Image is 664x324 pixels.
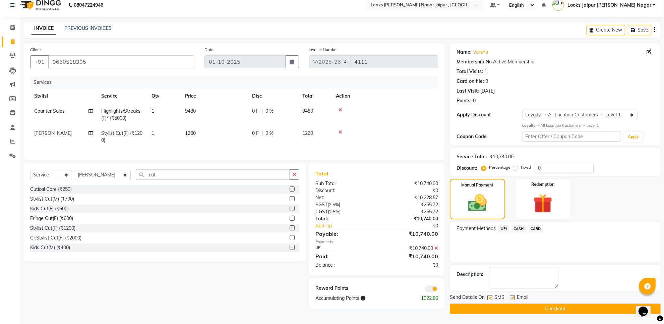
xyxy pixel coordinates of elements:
[485,78,488,85] div: 0
[377,230,443,238] div: ₹10,740.00
[265,130,274,137] span: 0 %
[315,170,331,177] span: Total
[521,164,531,170] label: Fixed
[480,88,495,95] div: [DATE]
[310,245,377,252] div: UPI
[498,225,509,232] span: UPI
[309,47,338,53] label: Invoice Number
[624,132,643,142] button: Apply
[377,252,443,260] div: ₹10,740.00
[457,153,487,160] div: Service Total:
[523,123,540,128] strong: Loyalty →
[310,194,377,201] div: Net:
[517,294,528,302] span: Email
[450,294,485,302] span: Send Details On
[457,133,522,140] div: Coupon Code
[457,271,483,278] div: Description:
[511,225,526,232] span: CASH
[332,89,438,104] th: Action
[30,89,97,104] th: Stylist
[252,130,259,137] span: 0 F
[329,209,339,214] span: 2.5%
[298,89,332,104] th: Total
[457,165,477,172] div: Discount:
[48,55,194,68] input: Search by Name/Mobile/Email/Code
[377,180,443,187] div: ₹10,740.00
[457,97,472,104] div: Points:
[523,131,621,142] input: Enter Offer / Coupon Code
[489,164,510,170] label: Percentage
[185,108,196,114] span: 9480
[531,181,554,187] label: Redemption
[302,130,313,136] span: 1260
[265,108,274,115] span: 0 %
[457,49,472,56] div: Name:
[315,209,328,215] span: CGST
[567,2,651,9] span: Looks Jaipur [PERSON_NAME] Nagar
[457,225,496,232] span: Payment Methods
[310,187,377,194] div: Discount:
[252,108,259,115] span: 0 F
[31,76,443,89] div: Services
[473,97,476,104] div: 0
[462,182,494,188] label: Manual Payment
[388,222,443,229] div: ₹0
[529,225,543,232] span: CARD
[377,187,443,194] div: ₹0
[136,169,290,180] input: Search or Scan
[30,55,49,68] button: +91
[310,285,377,292] div: Reward Points
[30,215,73,222] div: Fringe Cut(F) (₹600)
[457,68,483,75] div: Total Visits:
[636,297,657,317] iframe: chat widget
[152,108,154,114] span: 1
[310,252,377,260] div: Paid:
[181,89,248,104] th: Price
[523,123,654,128] div: All Location Customers → Level 1
[410,295,443,302] div: 1022.86
[101,108,140,121] span: Highlights/Streaks(F)* (₹5000)
[302,108,313,114] span: 9480
[457,88,479,95] div: Last Visit:
[310,262,377,269] div: Balance :
[34,130,72,136] span: [PERSON_NAME]
[310,295,410,302] div: Accumulating Points
[30,47,41,53] label: Client
[315,239,438,245] div: Payments
[310,201,377,208] div: ( )
[490,153,514,160] div: ₹10,740.00
[310,230,377,238] div: Payable:
[527,192,558,215] img: _gift.svg
[152,130,154,136] span: 1
[457,58,654,65] div: No Active Membership
[484,68,487,75] div: 1
[377,194,443,201] div: ₹10,228.57
[101,130,142,143] span: Stylist Cut(F) (₹1200)
[261,130,263,137] span: |
[185,130,196,136] span: 1260
[457,58,486,65] div: Membership:
[377,262,443,269] div: ₹0
[310,208,377,215] div: ( )
[628,25,651,35] button: Save
[462,192,492,214] img: _cash.svg
[147,89,181,104] th: Qty
[315,202,327,208] span: SGST
[457,111,522,118] div: Apply Discount
[32,22,56,35] a: INVOICE
[310,222,388,229] a: Add Tip
[97,89,147,104] th: Service
[457,78,484,85] div: Card on file:
[310,215,377,222] div: Total:
[30,244,70,251] div: Kids Cut(M) (₹400)
[587,25,625,35] button: Create New
[473,49,488,56] a: Varsha
[377,208,443,215] div: ₹255.72
[30,196,74,203] div: Stylist Cut(M) (₹700)
[494,294,504,302] span: SMS
[30,234,81,241] div: Cr.Stylist Cut(F) (₹2000)
[64,25,112,31] a: PREVIOUS INVOICES
[30,186,72,193] div: Cutical Care (₹250)
[450,304,661,314] button: Checkout
[34,108,65,114] span: Counter Sales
